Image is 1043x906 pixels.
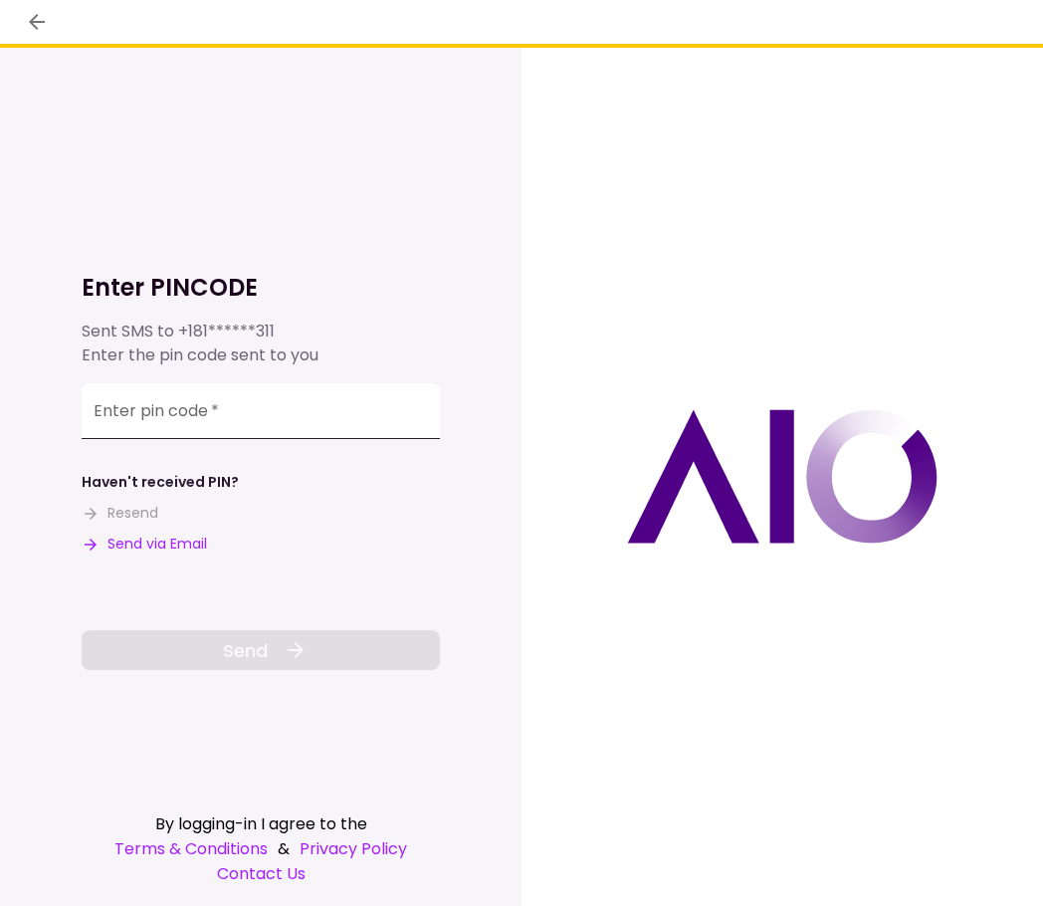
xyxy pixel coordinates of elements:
[82,630,440,670] button: Send
[300,836,407,861] a: Privacy Policy
[20,5,54,39] button: back
[82,861,440,886] a: Contact Us
[82,836,440,861] div: &
[82,472,239,493] div: Haven't received PIN?
[82,534,207,555] button: Send via Email
[82,811,440,836] div: By logging-in I agree to the
[82,272,440,304] h1: Enter PINCODE
[82,503,158,524] button: Resend
[82,320,440,367] div: Sent SMS to Enter the pin code sent to you
[223,637,268,664] span: Send
[114,836,268,861] a: Terms & Conditions
[627,409,938,544] img: AIO logo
